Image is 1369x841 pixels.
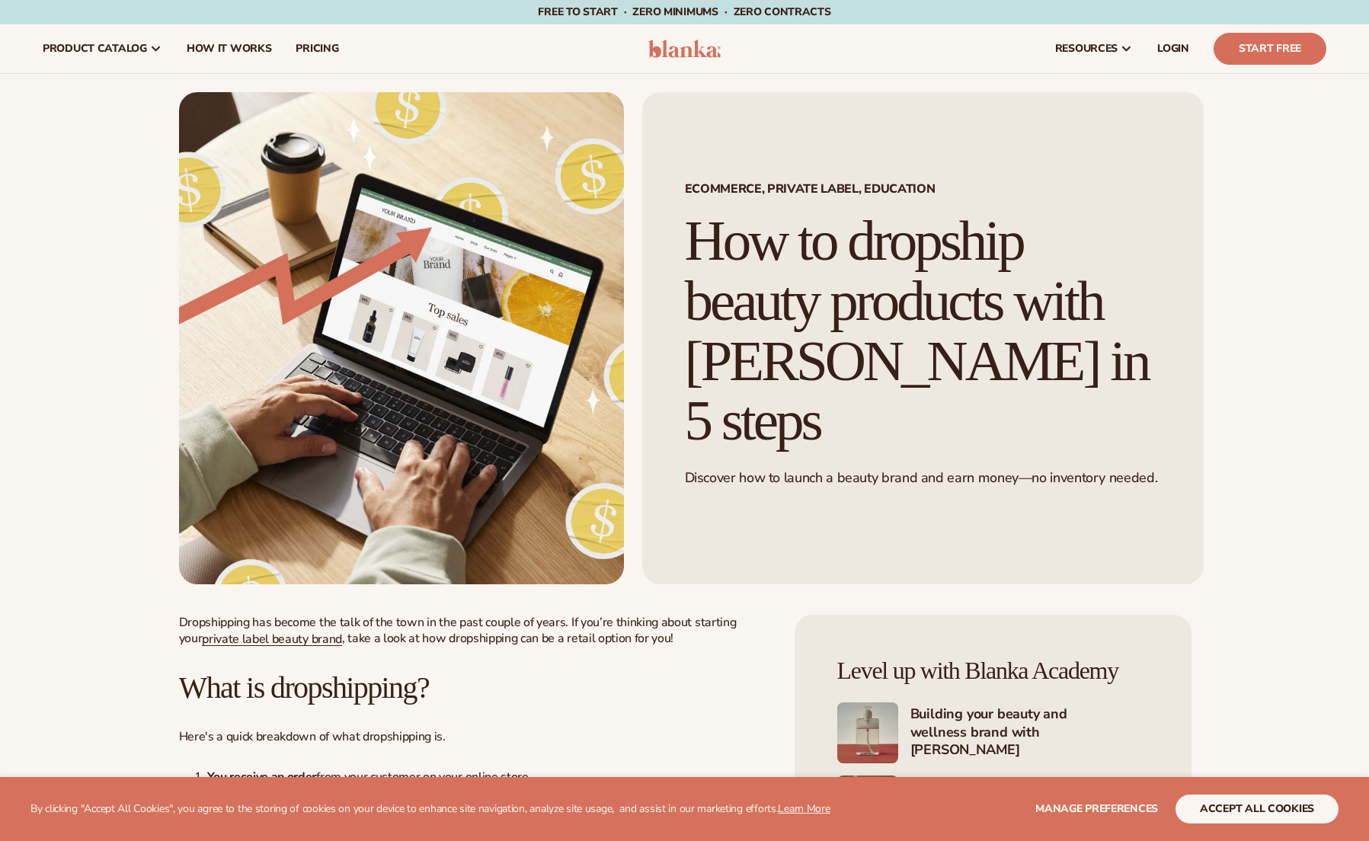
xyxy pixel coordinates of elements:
span: resources [1055,43,1118,55]
a: LOGIN [1145,24,1201,73]
span: LOGIN [1157,43,1189,55]
span: Manage preferences [1035,801,1158,816]
span: How It Works [187,43,272,55]
button: Manage preferences [1035,795,1158,823]
h4: Level up with Blanka Academy [837,657,1149,684]
a: resources [1043,24,1145,73]
img: Growing money with ecommerce [179,92,624,584]
h1: How to dropship beauty products with [PERSON_NAME] in 5 steps [685,211,1161,451]
p: By clicking "Accept All Cookies", you agree to the storing of cookies on your device to enhance s... [30,803,830,816]
strong: You receive an order [207,769,317,785]
span: Ecommerce, Private Label, EDUCATION [685,183,1161,195]
img: Shopify Image 5 [837,702,898,763]
h4: Building your beauty and wellness brand with [PERSON_NAME] [910,705,1149,760]
p: Discover how to launch a beauty brand and earn money—no inventory needed. [685,469,1161,487]
a: How It Works [174,24,284,73]
h2: What is dropshipping? [179,671,765,705]
img: Shopify Image 6 [837,775,898,836]
a: product catalog [30,24,174,73]
a: Learn More [778,801,830,816]
p: Dropshipping has become the talk of the town in the past couple of years. If you’re thinking abou... [179,615,765,647]
span: product catalog [43,43,147,55]
a: private label beauty brand [202,631,342,648]
p: Here's a quick breakdown of what dropshipping is. [179,729,765,745]
a: pricing [283,24,350,73]
img: logo [648,40,721,58]
a: Shopify Image 5 Building your beauty and wellness brand with [PERSON_NAME] [837,702,1149,763]
button: accept all cookies [1175,795,1339,823]
li: from your customer on your online store [194,769,765,785]
a: Shopify Image 6 Mastering ecommerce: Boost your beauty and wellness sales [837,775,1149,836]
span: Free to start · ZERO minimums · ZERO contracts [538,5,830,19]
a: Start Free [1214,33,1326,65]
span: pricing [296,43,338,55]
